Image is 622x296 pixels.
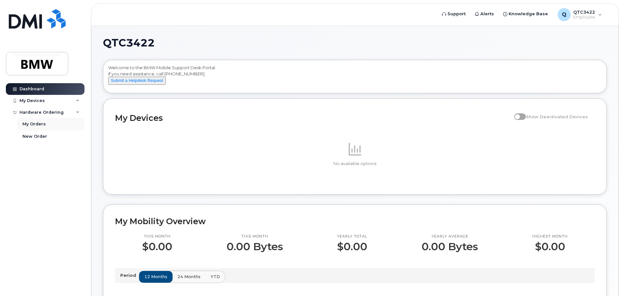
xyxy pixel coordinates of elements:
[227,241,283,252] p: 0.00 Bytes
[108,77,166,85] button: Submit a Helpdesk Request
[142,241,172,252] p: $0.00
[108,78,166,83] a: Submit a Helpdesk Request
[120,272,139,278] p: Period
[337,234,367,239] p: Yearly total
[108,65,602,91] div: Welcome to the BMW Mobile Support Desk Portal If you need assistance, call [PHONE_NUMBER].
[227,234,283,239] p: This month
[177,274,201,280] span: 24 months
[514,110,519,116] input: Show Deactivated Devices
[115,161,595,167] p: No available options
[115,113,511,123] h2: My Devices
[421,234,478,239] p: Yearly average
[142,234,172,239] p: This month
[103,38,155,48] span: QTC3422
[115,216,595,226] h2: My Mobility Overview
[421,241,478,252] p: 0.00 Bytes
[526,114,588,119] span: Show Deactivated Devices
[337,241,367,252] p: $0.00
[594,268,617,291] iframe: Messenger Launcher
[532,234,568,239] p: Highest month
[211,274,220,280] span: YTD
[532,241,568,252] p: $0.00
